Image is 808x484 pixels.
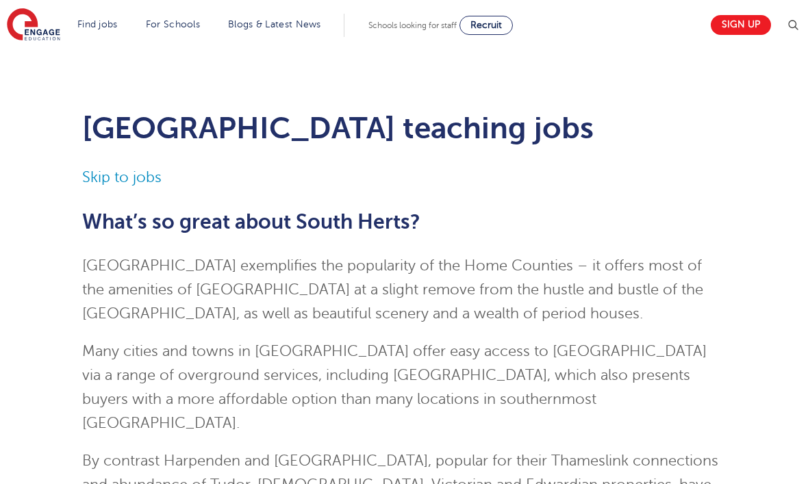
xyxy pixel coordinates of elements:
[711,15,771,35] a: Sign up
[459,16,513,35] a: Recruit
[77,19,118,29] a: Find jobs
[7,8,60,42] img: Engage Education
[470,20,502,30] span: Recruit
[82,343,707,431] span: Many cities and towns in [GEOGRAPHIC_DATA] offer easy access to [GEOGRAPHIC_DATA] via a range of ...
[82,169,162,186] a: Skip to jobs
[146,19,200,29] a: For Schools
[82,257,703,322] span: [GEOGRAPHIC_DATA] exemplifies the popularity of the Home Counties – it offers most of the ameniti...
[82,111,726,145] h1: [GEOGRAPHIC_DATA] teaching jobs
[228,19,321,29] a: Blogs & Latest News
[368,21,457,30] span: Schools looking for staff
[82,210,420,233] span: What’s so great about South Herts?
